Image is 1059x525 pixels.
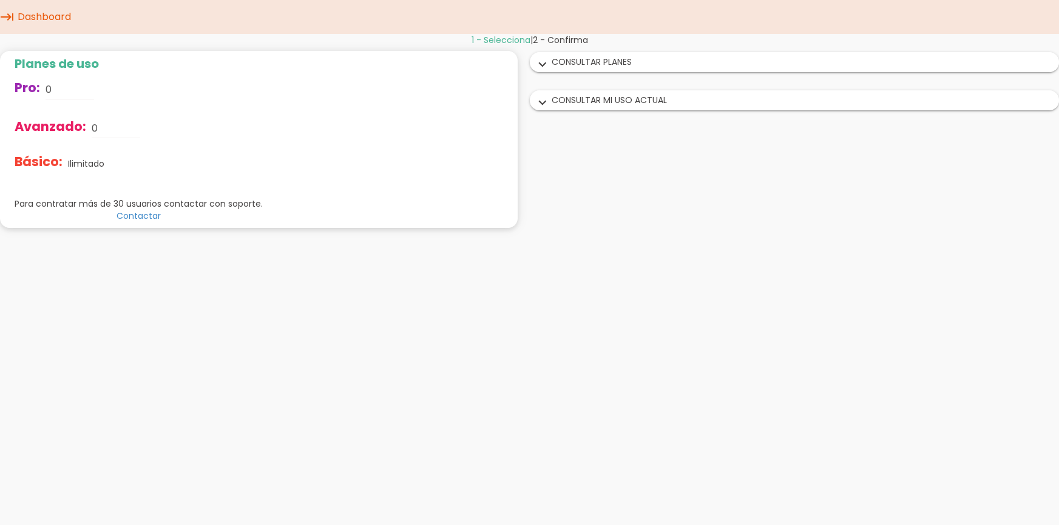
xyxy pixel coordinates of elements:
span: Avanzado: [15,118,86,135]
span: 1 - Selecciona [472,34,530,46]
span: 2 - Confirma [533,34,588,46]
div: CONSULTAR PLANES [530,53,1059,72]
a: Contactar [117,210,161,222]
h2: Planes de uso [15,57,263,70]
p: Ilimitado [68,158,104,170]
i: expand_more [533,95,552,111]
p: Para contratar más de 30 usuarios contactar con soporte. [15,198,263,210]
span: Pro: [15,79,40,96]
span: Básico: [15,153,63,170]
div: CONSULTAR MI USO ACTUAL [530,91,1059,110]
i: expand_more [533,57,552,73]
